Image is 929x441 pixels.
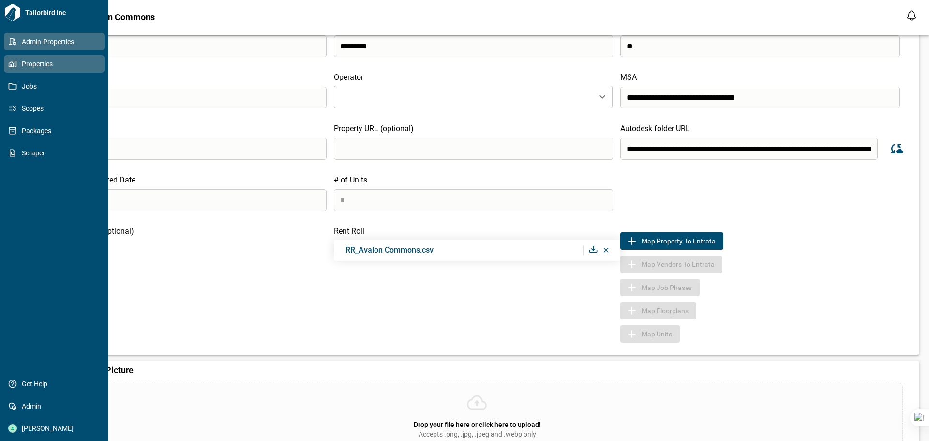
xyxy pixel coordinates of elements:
input: search [620,35,900,57]
span: Scraper [17,148,95,158]
span: Rent Roll [334,227,364,236]
button: Open notification feed [904,8,919,23]
button: Map to EntrataMap Property to Entrata [620,232,723,250]
span: Get Help [17,379,95,389]
span: # of Units [334,175,367,184]
input: search [47,87,327,108]
button: Sync data from Autodesk [885,137,907,160]
span: Accepts .png, .jpg, .jpeg and .webp only [419,429,536,439]
input: search [334,138,614,160]
input: search [620,138,878,160]
span: Packages [17,126,95,136]
span: Admin-Properties [17,37,95,46]
a: Admin-Properties [4,33,105,50]
a: Admin [4,397,105,415]
span: Drop your file here or click here to upload! [414,421,541,428]
span: Autodesk folder URL [620,124,690,133]
span: Property URL (optional) [334,124,414,133]
input: search [47,35,327,57]
span: Admin [17,401,95,411]
input: search [47,138,327,160]
input: search [620,87,900,108]
span: Operator [334,73,363,82]
span: Jobs [17,81,95,91]
a: Jobs [4,77,105,95]
span: Scopes [17,104,95,113]
input: search [47,189,327,211]
span: MSA [620,73,637,82]
span: RR_Avalon Commons.csv [345,245,434,255]
a: Packages [4,122,105,139]
span: Tailorbird Inc [21,8,105,17]
span: Properties [17,59,95,69]
img: Map to Entrata [626,235,638,247]
span: [PERSON_NAME] [17,424,95,433]
a: Scopes [4,100,105,117]
input: search [334,35,614,57]
button: Open [596,90,609,104]
a: Scraper [4,144,105,162]
a: Properties [4,55,105,73]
